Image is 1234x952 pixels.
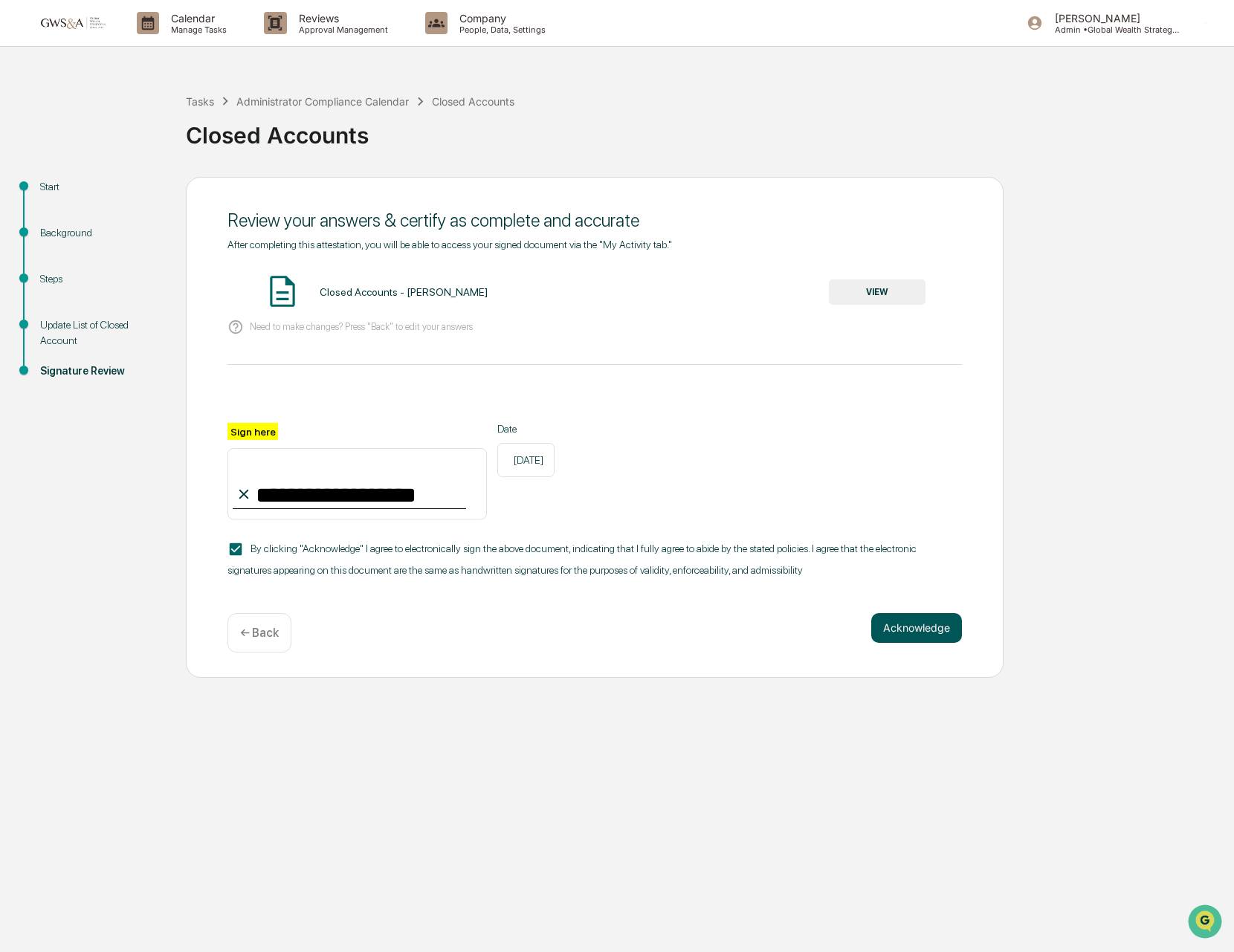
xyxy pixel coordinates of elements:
[15,189,27,201] div: 🖐️
[159,12,234,25] p: Calendar
[497,423,555,435] label: Date
[30,216,94,230] span: Data Lookup
[1043,25,1181,35] p: Admin • Global Wealth Strategies Associates
[1043,12,1181,25] p: [PERSON_NAME]
[227,423,278,440] label: Sign here
[15,114,42,140] img: 1746055101610-c473b297-6a78-478c-a979-82029cc54cd1
[448,12,553,25] p: Company
[40,225,162,241] div: Background
[1186,903,1227,943] iframe: Open customer support
[497,443,555,477] div: [DATE]
[432,95,514,108] div: Closed Accounts
[40,363,162,379] div: Signature Review
[15,217,27,229] div: 🔎
[30,187,96,202] span: Preclearance
[186,110,1227,149] div: Closed Accounts
[102,181,190,208] a: 🗄️Attestations
[250,321,473,332] p: Need to make changes? Press "Back" to edit your answers
[227,210,962,231] div: Review your answers & certify as complete and accurate
[236,95,409,108] div: Administrator Compliance Calendar
[40,271,162,287] div: Steps
[108,189,120,201] div: 🗄️
[829,279,925,305] button: VIEW
[253,118,271,136] button: Start new chat
[51,129,194,140] div: We're offline, we'll be back soon
[871,613,962,643] button: Acknowledge
[159,25,234,35] p: Manage Tasks
[40,179,162,195] div: Start
[287,12,395,25] p: Reviews
[36,16,107,30] img: logo
[227,239,672,250] span: After completing this attestation, you will be able to access your signed document via the "My Ac...
[320,286,488,298] div: Closed Accounts - [PERSON_NAME]
[264,273,301,310] img: Document Icon
[448,25,553,35] p: People, Data, Settings
[9,210,100,236] a: 🔎Data Lookup
[227,543,917,577] span: By clicking "Acknowledge" I agree to electronically sign the above document, indicating that I fu...
[9,181,102,208] a: 🖐️Preclearance
[105,251,180,263] a: Powered byPylon
[15,31,271,55] p: How can we help?
[40,317,162,349] div: Update List of Closed Account
[287,25,395,35] p: Approval Management
[123,187,184,202] span: Attestations
[148,252,180,263] span: Pylon
[240,626,279,640] p: ← Back
[51,114,244,129] div: Start new chat
[186,95,214,108] div: Tasks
